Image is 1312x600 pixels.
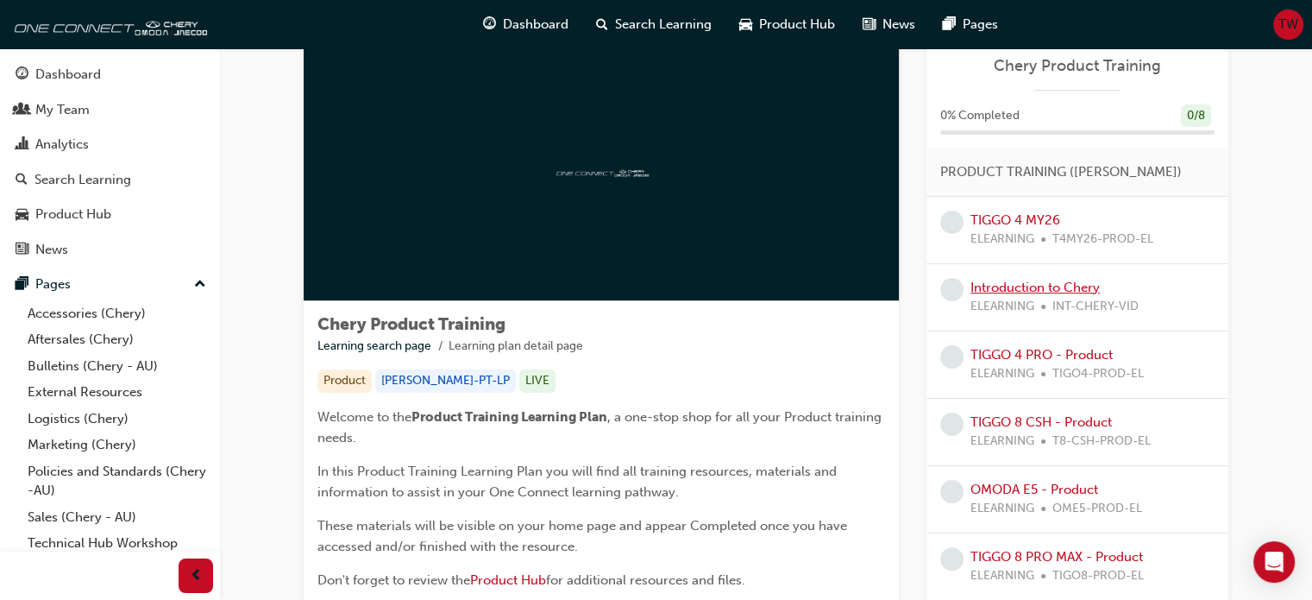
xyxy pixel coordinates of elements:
[519,369,556,393] div: LIVE
[21,406,213,433] a: Logistics (Chery)
[970,482,1098,497] a: OMODA E5 - Product
[970,347,1113,363] a: TIGGO 4 PRO - Product
[194,274,206,296] span: up-icon
[7,234,213,266] a: News
[483,14,496,35] span: guage-icon
[21,530,213,576] a: Technical Hub Workshop information
[35,240,68,260] div: News
[7,129,213,161] a: Analytics
[190,565,203,587] span: prev-icon
[469,7,582,42] a: guage-iconDashboard
[21,379,213,406] a: External Resources
[7,199,213,231] a: Product Hub
[317,464,840,500] span: In this Product Training Learning Plan you will find all training resources, materials and inform...
[970,364,1034,384] span: ELEARNING
[317,338,431,353] a: Learning search page
[1052,297,1139,317] span: INT-CHERY-VID
[7,268,213,300] button: Pages
[317,409,885,445] span: , a one-stop shop for all your Product training needs.
[725,7,849,42] a: car-iconProduct Hub
[21,300,213,327] a: Accessories (Chery)
[970,499,1034,519] span: ELEARNING
[317,572,470,588] span: Don't forget to review the
[7,94,213,126] a: My Team
[1052,230,1153,249] span: T4MY26-PROD-EL
[7,59,213,91] a: Dashboard
[21,326,213,353] a: Aftersales (Chery)
[970,297,1034,317] span: ELEARNING
[35,100,90,120] div: My Team
[21,458,213,504] a: Policies and Standards (Chery -AU)
[940,106,1020,126] span: 0 % Completed
[943,14,956,35] span: pages-icon
[1052,432,1151,452] span: T8-CSH-PROD-EL
[411,409,607,425] span: Product Training Learning Plan
[317,409,411,425] span: Welcome to the
[940,480,964,503] span: learningRecordVerb_NONE-icon
[970,432,1034,452] span: ELEARNING
[35,275,71,294] div: Pages
[35,135,89,155] div: Analytics
[546,572,745,588] span: for additional resources and files.
[582,7,725,42] a: search-iconSearch Learning
[970,566,1034,586] span: ELEARNING
[21,432,213,458] a: Marketing (Chery)
[16,243,28,258] span: news-icon
[970,549,1143,565] a: TIGGO 8 PRO MAX - Product
[759,15,835,35] span: Product Hub
[970,230,1034,249] span: ELEARNING
[16,207,28,223] span: car-icon
[470,572,546,588] a: Product Hub
[1052,364,1144,384] span: TIGO4-PROD-EL
[317,518,851,554] span: These materials will be visible on your home page and appear Completed once you have accessed and...
[16,67,28,83] span: guage-icon
[739,14,752,35] span: car-icon
[16,277,28,293] span: pages-icon
[615,15,712,35] span: Search Learning
[35,205,111,224] div: Product Hub
[554,163,649,180] img: oneconnect
[449,337,583,357] li: Learning plan detail page
[317,314,505,334] span: Chery Product Training
[1253,541,1295,583] div: Open Intercom Messenger
[940,345,964,369] span: learningRecordVerb_NONE-icon
[7,55,213,268] button: DashboardMy TeamAnalyticsSearch LearningProduct HubNews
[35,65,101,85] div: Dashboard
[929,7,1012,42] a: pages-iconPages
[7,164,213,196] a: Search Learning
[1273,9,1303,40] button: TW
[21,504,213,531] a: Sales (Chery - AU)
[1052,499,1142,519] span: OME5-PROD-EL
[970,212,1060,228] a: TIGGO 4 MY26
[882,15,915,35] span: News
[1052,566,1144,586] span: TIGO8-PROD-EL
[940,278,964,301] span: learningRecordVerb_NONE-icon
[849,7,929,42] a: news-iconNews
[940,547,964,571] span: learningRecordVerb_NONE-icon
[863,14,876,35] span: news-icon
[9,7,207,41] img: oneconnect
[1278,15,1298,35] span: TW
[1181,104,1211,128] div: 0 / 8
[940,211,964,234] span: learningRecordVerb_NONE-icon
[21,353,213,380] a: Bulletins (Chery - AU)
[375,369,516,393] div: [PERSON_NAME]-PT-LP
[16,103,28,118] span: people-icon
[963,15,998,35] span: Pages
[970,280,1100,295] a: Introduction to Chery
[970,414,1112,430] a: TIGGO 8 CSH - Product
[35,170,131,190] div: Search Learning
[940,56,1215,76] a: Chery Product Training
[16,137,28,153] span: chart-icon
[16,173,28,188] span: search-icon
[317,369,372,393] div: Product
[940,413,964,436] span: learningRecordVerb_NONE-icon
[940,162,1182,182] span: PRODUCT TRAINING ([PERSON_NAME])
[596,14,608,35] span: search-icon
[503,15,568,35] span: Dashboard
